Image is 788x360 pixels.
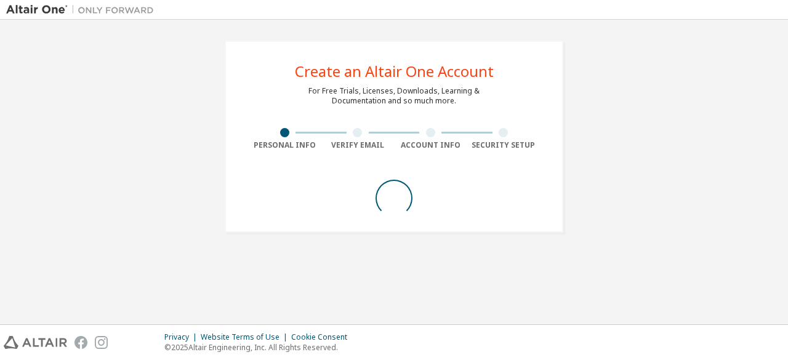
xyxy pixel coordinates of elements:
[164,332,201,342] div: Privacy
[6,4,160,16] img: Altair One
[95,336,108,349] img: instagram.svg
[4,336,67,349] img: altair_logo.svg
[164,342,355,353] p: © 2025 Altair Engineering, Inc. All Rights Reserved.
[201,332,291,342] div: Website Terms of Use
[321,140,395,150] div: Verify Email
[467,140,541,150] div: Security Setup
[291,332,355,342] div: Cookie Consent
[394,140,467,150] div: Account Info
[308,86,480,106] div: For Free Trials, Licenses, Downloads, Learning & Documentation and so much more.
[74,336,87,349] img: facebook.svg
[248,140,321,150] div: Personal Info
[295,64,494,79] div: Create an Altair One Account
